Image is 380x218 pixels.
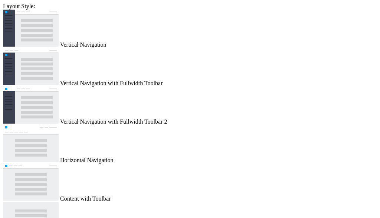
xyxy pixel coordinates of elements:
md-radio-button: Vertical Navigation with Fullwidth Toolbar 2 [3,87,377,125]
img: content-with-toolbar.jpg [3,164,59,201]
span: Vertical Navigation [60,41,107,48]
md-radio-button: Content with Toolbar [3,164,377,202]
md-radio-button: Horizontal Navigation [3,125,377,164]
md-radio-button: Vertical Navigation [3,10,377,48]
span: Horizontal Navigation [60,157,114,163]
span: Content with Toolbar [60,195,111,202]
img: vertical-nav-with-full-toolbar-2.jpg [3,87,59,124]
span: Vertical Navigation with Fullwidth Toolbar 2 [60,118,167,125]
span: Vertical Navigation with Fullwidth Toolbar [60,80,163,86]
md-radio-button: Vertical Navigation with Fullwidth Toolbar [3,48,377,87]
div: Layout Style: [3,3,377,10]
img: vertical-nav.jpg [3,10,59,47]
img: horizontal-nav.jpg [3,125,59,162]
img: vertical-nav-with-full-toolbar.jpg [3,48,59,85]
